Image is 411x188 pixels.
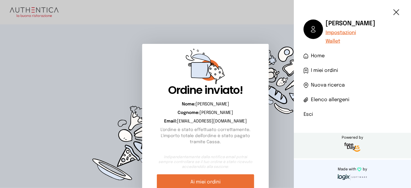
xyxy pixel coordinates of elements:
[304,52,401,60] a: Home
[157,84,254,96] h1: Ordine inviato!
[157,155,254,169] small: Indipendentemente dalla notifica email potrai sempre controllare se il tuo ordine è stato ricevut...
[182,102,196,106] b: Nome:
[304,111,401,118] li: Esci
[311,96,349,104] span: Elenco allergeni
[157,110,254,116] p: [PERSON_NAME]
[157,101,254,107] p: [PERSON_NAME]
[304,96,401,104] a: Elenco allergeni
[311,67,338,74] span: I miei ordini
[164,119,177,123] b: Email:
[157,127,254,145] p: L'ordine è stato effettuato correttamente. L'importo totale dell'ordine è stato pagato tramite Ca...
[343,141,362,154] img: logo-freeday.3e08031.png
[311,82,345,89] span: Nuova ricerca
[326,20,375,28] h6: [PERSON_NAME]
[326,29,375,37] a: Impostazioni
[296,167,409,172] p: Made with by
[211,24,328,143] img: d0449c3114cc73e99fc76ced0c51d0cd.svg
[304,82,401,89] a: Nuova ricerca
[157,118,254,124] p: [EMAIL_ADDRESS][DOMAIN_NAME]
[294,135,411,140] span: Powered by
[311,52,325,60] span: Home
[304,67,401,74] a: I miei ordini
[326,38,340,45] button: Wallet
[178,111,200,115] b: Cognome:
